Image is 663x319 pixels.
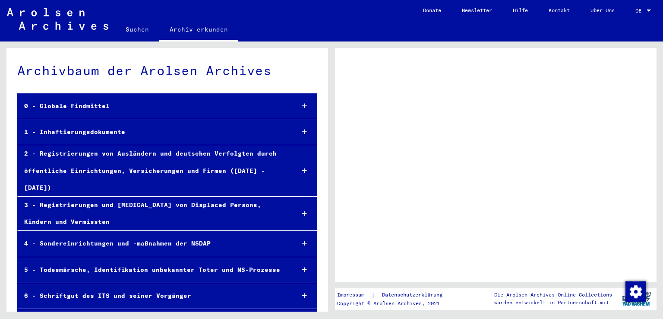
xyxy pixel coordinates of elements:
a: Suchen [115,19,159,40]
img: yv_logo.png [620,288,653,309]
p: Copyright © Arolsen Archives, 2021 [337,300,453,307]
div: Zustimmung ändern [625,281,646,302]
div: 0 - Globale Findmittel [18,98,287,115]
div: 3 - Registrierungen und [MEDICAL_DATA] von Displaced Persons, Kindern und Vermissten [18,197,287,230]
img: Arolsen_neg.svg [7,8,108,30]
div: | [337,290,453,300]
p: wurden entwickelt in Partnerschaft mit [494,299,612,306]
div: Archivbaum der Arolsen Archives [17,61,317,80]
div: 4 - Sondereinrichtungen und -maßnahmen der NSDAP [18,235,287,252]
span: DE [635,8,645,14]
a: Archiv erkunden [159,19,238,41]
div: 5 - Todesmärsche, Identifikation unbekannter Toter und NS-Prozesse [18,262,287,278]
div: 2 - Registrierungen von Ausländern und deutschen Verfolgten durch öffentliche Einrichtungen, Vers... [18,145,287,196]
a: Datenschutzerklärung [375,290,453,300]
p: Die Arolsen Archives Online-Collections [494,291,612,299]
div: 6 - Schriftgut des ITS und seiner Vorgänger [18,287,287,304]
a: Impressum [337,290,371,300]
div: 1 - Inhaftierungsdokumente [18,124,287,140]
img: Zustimmung ändern [625,281,646,302]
